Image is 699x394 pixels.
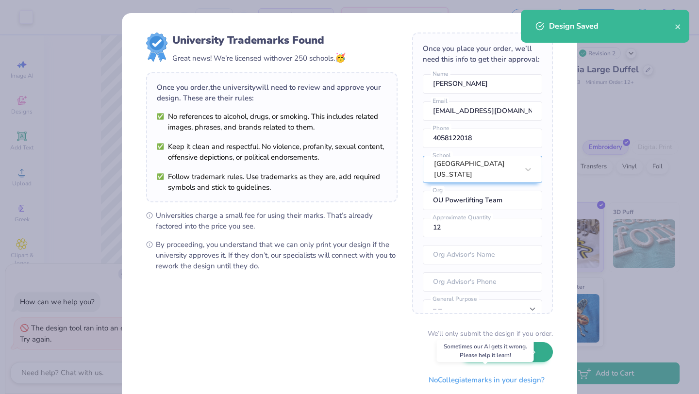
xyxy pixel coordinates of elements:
img: license-marks-badge.png [146,33,167,62]
li: No references to alcohol, drugs, or smoking. This includes related images, phrases, and brands re... [157,111,387,132]
input: Phone [423,129,542,148]
input: Approximate Quantity [423,218,542,237]
input: Name [423,74,542,94]
button: NoCollegiatemarks in your design? [420,370,553,390]
div: Sometimes our AI gets it wrong. Please help it learn! [437,340,534,362]
input: Org Advisor's Name [423,245,542,264]
div: We’ll only submit the design if you order. [428,328,553,339]
div: Once you order, the university will need to review and approve your design. These are their rules: [157,82,387,103]
input: Org [423,191,542,210]
input: Org Advisor's Phone [423,272,542,292]
input: Email [423,101,542,121]
li: Follow trademark rules. Use trademarks as they are, add required symbols and stick to guidelines. [157,171,387,193]
div: Once you place your order, we’ll need this info to get their approval: [423,43,542,65]
button: close [675,20,682,32]
li: Keep it clean and respectful. No violence, profanity, sexual content, offensive depictions, or po... [157,141,387,163]
div: University Trademarks Found [172,33,346,48]
div: Great news! We’re licensed with over 250 schools. [172,51,346,65]
div: [GEOGRAPHIC_DATA][US_STATE] [434,159,518,180]
span: By proceeding, you understand that we can only print your design if the university approves it. I... [156,239,398,271]
div: Design Saved [549,20,675,32]
span: 🥳 [335,52,346,64]
span: Universities charge a small fee for using their marks. That’s already factored into the price you... [156,210,398,231]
